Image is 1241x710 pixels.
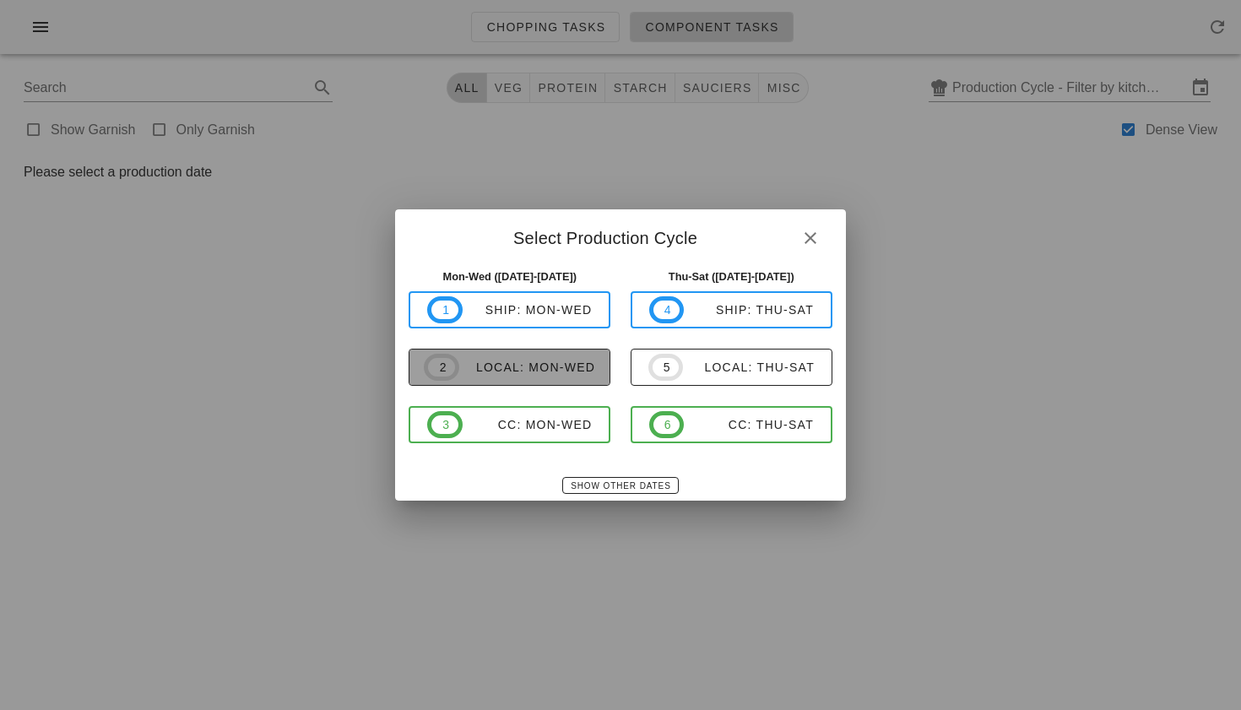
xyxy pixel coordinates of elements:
[684,418,814,431] div: CC: Thu-Sat
[463,303,593,317] div: ship: Mon-Wed
[684,303,814,317] div: ship: Thu-Sat
[395,209,845,262] div: Select Production Cycle
[442,415,448,434] span: 3
[631,349,832,386] button: 5local: Thu-Sat
[409,406,610,443] button: 3CC: Mon-Wed
[409,291,610,328] button: 1ship: Mon-Wed
[631,291,832,328] button: 4ship: Thu-Sat
[664,415,670,434] span: 6
[463,418,593,431] div: CC: Mon-Wed
[669,270,794,283] strong: Thu-Sat ([DATE]-[DATE])
[631,406,832,443] button: 6CC: Thu-Sat
[683,360,815,374] div: local: Thu-Sat
[562,477,678,494] button: Show Other Dates
[663,358,669,377] span: 5
[459,360,595,374] div: local: Mon-Wed
[442,301,448,319] span: 1
[664,301,670,319] span: 4
[442,270,577,283] strong: Mon-Wed ([DATE]-[DATE])
[438,358,445,377] span: 2
[570,481,670,490] span: Show Other Dates
[409,349,610,386] button: 2local: Mon-Wed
